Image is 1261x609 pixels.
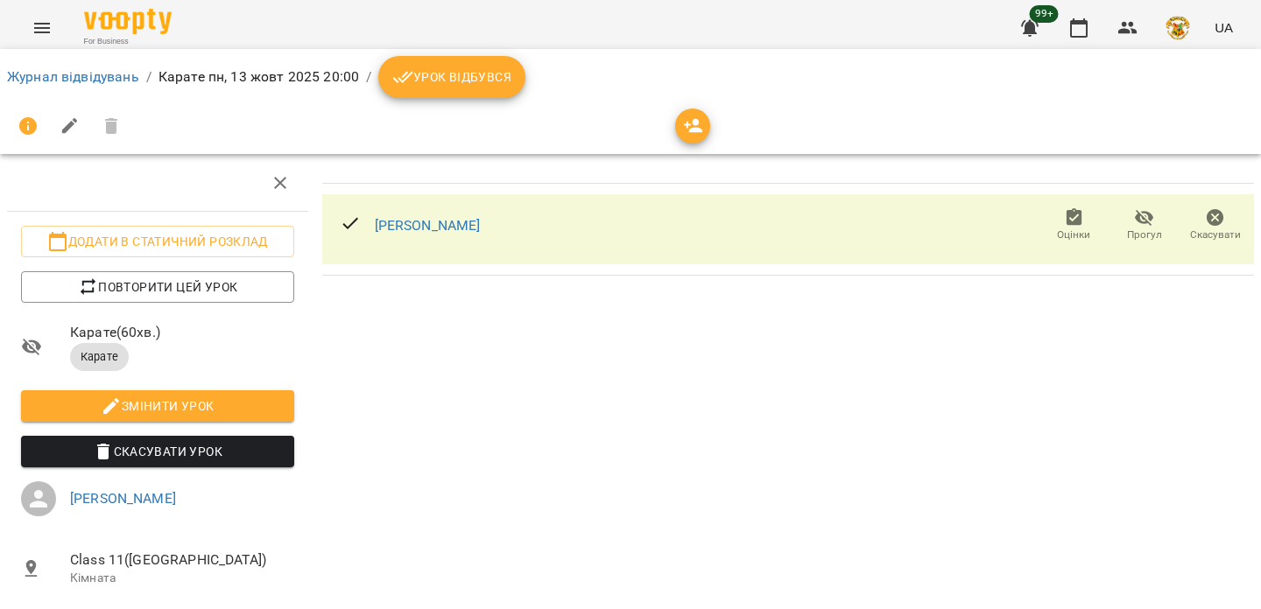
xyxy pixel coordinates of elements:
[1039,201,1110,250] button: Оцінки
[1030,5,1059,23] span: 99+
[375,217,481,234] a: [PERSON_NAME]
[21,436,294,467] button: Скасувати Урок
[392,66,511,87] span: Урок відбувся
[1166,16,1190,40] img: e4fadf5fdc8e1f4c6887bfc6431a60f1.png
[35,441,280,462] span: Скасувати Урок
[21,7,63,49] button: Menu
[35,276,280,297] span: Повторити цей урок
[84,36,172,47] span: For Business
[7,56,1254,98] nav: breadcrumb
[366,66,371,87] li: /
[70,549,294,570] span: Class 11([GEOGRAPHIC_DATA])
[1127,227,1162,242] span: Прогул
[1180,201,1250,250] button: Скасувати
[1110,201,1180,250] button: Прогул
[159,66,359,87] p: Карате пн, 13 жовт 2025 20:00
[1208,11,1240,44] button: UA
[35,231,280,252] span: Додати в статичний розклад
[1057,227,1090,242] span: Оцінки
[21,271,294,303] button: Повторити цей урок
[1190,227,1241,242] span: Скасувати
[70,322,294,343] span: Карате ( 60 хв. )
[70,490,176,507] a: [PERSON_NAME]
[70,349,129,365] span: Карате
[146,66,151,87] li: /
[84,9,172,34] img: Voopty Logo
[1215,18,1233,37] span: UA
[21,390,294,422] button: Змінити урок
[21,226,294,257] button: Додати в статичний розклад
[378,56,525,98] button: Урок відбувся
[70,570,294,587] p: Кімната
[7,68,139,85] a: Журнал відвідувань
[35,395,280,416] span: Змінити урок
